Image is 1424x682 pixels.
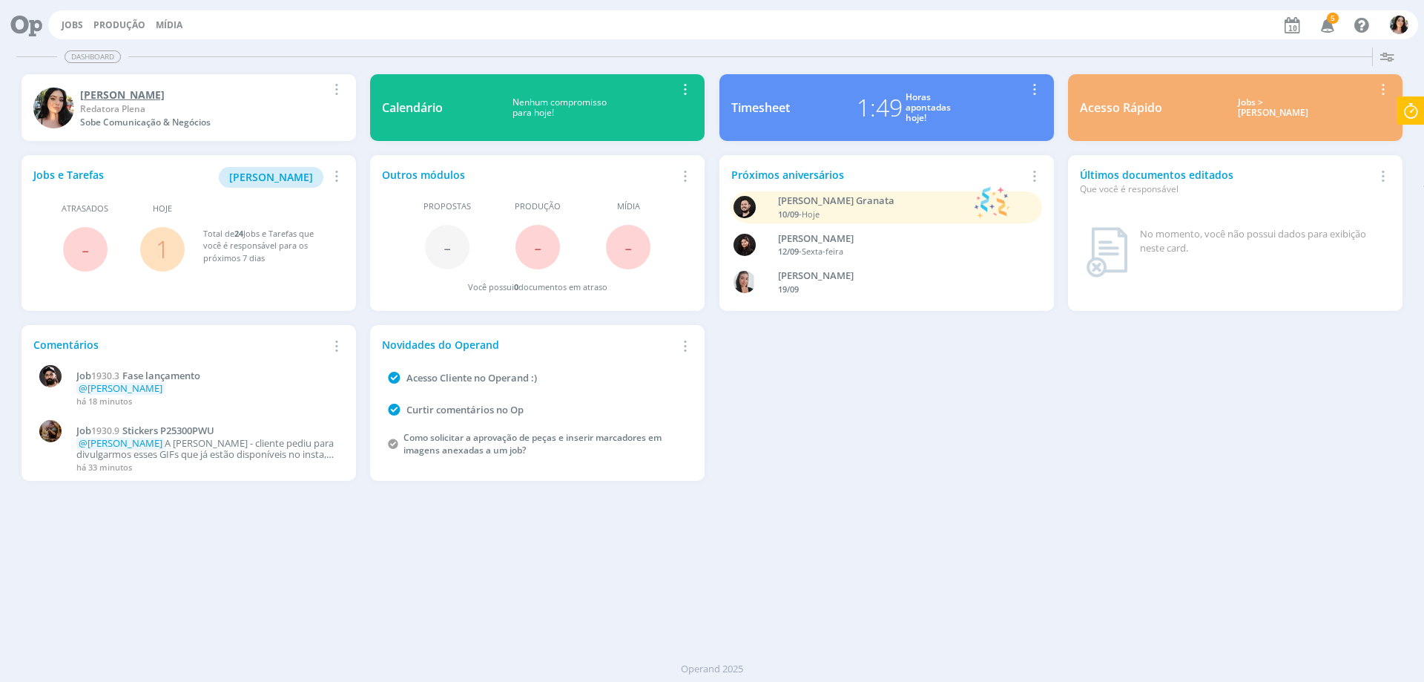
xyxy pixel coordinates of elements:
[76,425,336,437] a: Job1930.9Stickers P25300PWU
[778,269,1018,283] div: Caroline Fagundes Pieczarka
[1140,227,1385,256] div: No momento, você não possui dados para exibição neste card.
[734,234,756,256] img: L
[76,462,132,473] span: há 33 minutos
[79,436,162,450] span: @[PERSON_NAME]
[778,246,1018,258] div: -
[734,271,756,293] img: C
[153,203,172,215] span: Hoje
[57,19,88,31] button: Jobs
[778,232,1018,246] div: Luana da Silva de Andrade
[617,200,640,213] span: Mídia
[778,209,799,220] span: 10/09
[406,403,524,416] a: Curtir comentários no Op
[423,200,471,213] span: Propostas
[151,19,187,31] button: Mídia
[33,167,327,188] div: Jobs e Tarefas
[76,396,132,407] span: há 18 minutos
[219,169,323,183] a: [PERSON_NAME]
[1327,13,1339,24] span: 5
[65,50,121,63] span: Dashboard
[122,424,214,437] span: Stickers P25300PWU
[33,337,327,353] div: Comentários
[91,424,119,437] span: 1930.9
[382,99,443,117] div: Calendário
[515,200,561,213] span: Produção
[1311,12,1342,39] button: 5
[1389,12,1409,38] button: T
[22,74,356,141] a: T[PERSON_NAME]Redatora PlenaSobe Comunicação & Negócios
[33,88,74,128] img: T
[778,209,967,221] div: -
[382,337,676,353] div: Novidades do Operand
[468,281,607,294] div: Você possui documentos em atraso
[122,369,200,382] span: Fase lançamento
[778,246,799,257] span: 12/09
[1390,16,1408,34] img: T
[93,19,145,31] a: Produção
[219,167,323,188] button: [PERSON_NAME]
[82,233,89,265] span: -
[80,87,327,102] div: Tamiris Soares
[778,283,799,295] span: 19/09
[802,246,843,257] span: Sexta-feira
[1080,183,1374,196] div: Que você é responsável
[203,228,329,265] div: Total de Jobs e Tarefas que você é responsável para os próximos 7 dias
[80,116,327,129] div: Sobe Comunicação & Negócios
[906,92,951,124] div: Horas apontadas hoje!
[514,281,518,292] span: 0
[91,370,119,382] span: 1930.3
[39,365,62,387] img: B
[734,196,756,218] img: B
[76,438,336,461] p: A [PERSON_NAME] - cliente pediu para divulgarmos esses GIFs que já estão disponíveis no insta, pa...
[1080,99,1162,117] div: Acesso Rápido
[382,167,676,183] div: Outros módulos
[234,228,243,239] span: 24
[443,97,676,119] div: Nenhum compromisso para hoje!
[229,170,313,184] span: [PERSON_NAME]
[534,231,541,263] span: -
[444,231,451,263] span: -
[406,371,537,384] a: Acesso Cliente no Operand :)
[731,99,790,117] div: Timesheet
[403,431,662,456] a: Como solicitar a aprovação de peças e inserir marcadores em imagens anexadas a um job?
[79,381,162,395] span: @[PERSON_NAME]
[802,209,820,220] span: Hoje
[39,420,62,442] img: A
[156,19,182,31] a: Mídia
[62,19,83,31] a: Jobs
[778,194,967,209] div: Bruno Corralo Granata
[857,90,903,125] div: 1:49
[1080,167,1374,196] div: Últimos documentos editados
[62,203,108,215] span: Atrasados
[89,19,150,31] button: Produção
[80,102,327,116] div: Redatora Plena
[1086,227,1128,278] img: dashboard_not_found.png
[1173,97,1374,119] div: Jobs > [PERSON_NAME]
[76,370,336,382] a: Job1930.3Fase lançamento
[731,167,1025,183] div: Próximos aniversários
[156,233,169,265] a: 1
[719,74,1054,141] a: Timesheet1:49Horasapontadashoje!
[624,231,632,263] span: -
